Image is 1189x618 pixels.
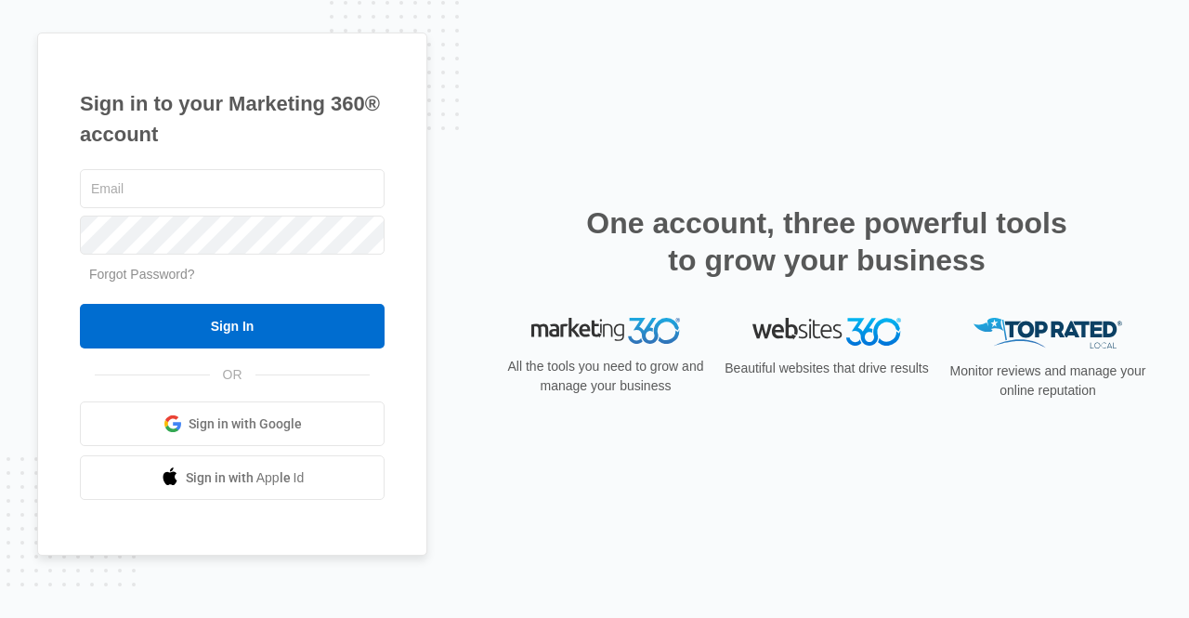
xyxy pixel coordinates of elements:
[80,304,385,348] input: Sign In
[89,267,195,282] a: Forgot Password?
[723,359,931,378] p: Beautiful websites that drive results
[80,401,385,446] a: Sign in with Google
[502,357,710,396] p: All the tools you need to grow and manage your business
[80,88,385,150] h1: Sign in to your Marketing 360® account
[189,414,302,434] span: Sign in with Google
[531,318,680,344] img: Marketing 360
[752,318,901,345] img: Websites 360
[186,468,305,488] span: Sign in with Apple Id
[80,169,385,208] input: Email
[973,318,1122,348] img: Top Rated Local
[944,362,1152,401] p: Monitor reviews and manage your online reputation
[581,204,1073,279] h2: One account, three powerful tools to grow your business
[210,365,255,385] span: OR
[80,455,385,500] a: Sign in with Apple Id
